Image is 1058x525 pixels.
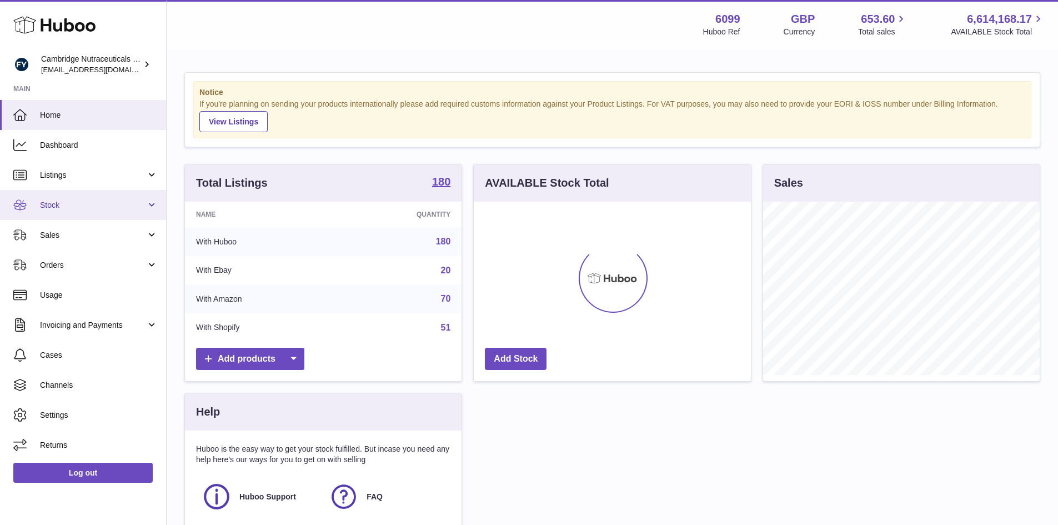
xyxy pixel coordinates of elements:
img: huboo@camnutra.com [13,56,30,73]
span: Channels [40,380,158,391]
span: Huboo Support [239,492,296,502]
p: Huboo is the easy way to get your stock fulfilled. But incase you need any help here's our ways f... [196,444,450,465]
a: 20 [441,266,451,275]
h3: Total Listings [196,176,268,191]
td: With Shopify [185,313,337,342]
a: FAQ [329,482,445,512]
h3: AVAILABLE Stock Total [485,176,609,191]
strong: GBP [791,12,815,27]
td: With Amazon [185,284,337,313]
span: Sales [40,230,146,241]
span: Home [40,110,158,121]
a: Add Stock [485,348,546,371]
span: Cases [40,350,158,361]
strong: 180 [432,176,450,187]
span: Total sales [858,27,907,37]
a: Log out [13,463,153,483]
span: Listings [40,170,146,181]
th: Quantity [337,202,462,227]
th: Name [185,202,337,227]
a: 180 [432,176,450,189]
span: Dashboard [40,140,158,151]
span: 6,614,168.17 [967,12,1032,27]
div: Currency [784,27,815,37]
span: [EMAIL_ADDRESS][DOMAIN_NAME] [41,65,163,74]
td: With Ebay [185,256,337,285]
span: 653.60 [861,12,895,27]
span: Settings [40,410,158,421]
span: Returns [40,440,158,451]
span: Usage [40,290,158,301]
span: Orders [40,260,146,271]
a: 6,614,168.17 AVAILABLE Stock Total [951,12,1045,37]
a: View Listings [199,111,268,132]
td: With Huboo [185,227,337,256]
a: Add products [196,348,304,371]
span: Stock [40,200,146,211]
a: 51 [441,323,451,332]
div: If you're planning on sending your products internationally please add required customs informati... [199,99,1025,132]
strong: Notice [199,87,1025,98]
a: 653.60 Total sales [858,12,907,37]
strong: 6099 [715,12,740,27]
a: 70 [441,294,451,303]
a: Huboo Support [202,482,318,512]
h3: Sales [774,176,803,191]
div: Cambridge Nutraceuticals Ltd [41,54,141,75]
a: 180 [436,237,451,246]
span: Invoicing and Payments [40,320,146,331]
span: AVAILABLE Stock Total [951,27,1045,37]
div: Huboo Ref [703,27,740,37]
span: FAQ [367,492,383,502]
h3: Help [196,404,220,419]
